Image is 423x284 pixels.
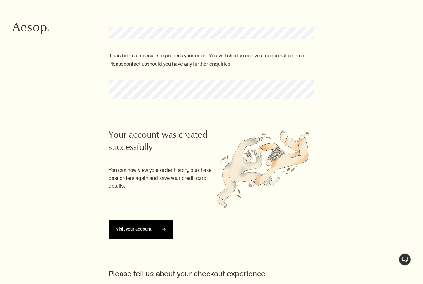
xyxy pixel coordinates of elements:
span: It has been a pleasure to process your order. You will shortly receive a confirmation email. Plea... [109,53,308,67]
p: You can now view your order history, purchase past orders again and save your credit card details. [109,166,211,190]
img: Decorative image [211,130,314,208]
h2: Your account was created successfully [109,130,211,154]
h1: Please tell us about your checkout experience [109,269,314,278]
a: contact us [124,60,147,68]
a: Visit your account [109,220,173,239]
button: Live Assistance [399,253,411,266]
svg: Aesop [12,22,49,35]
a: Aesop [11,21,51,38]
